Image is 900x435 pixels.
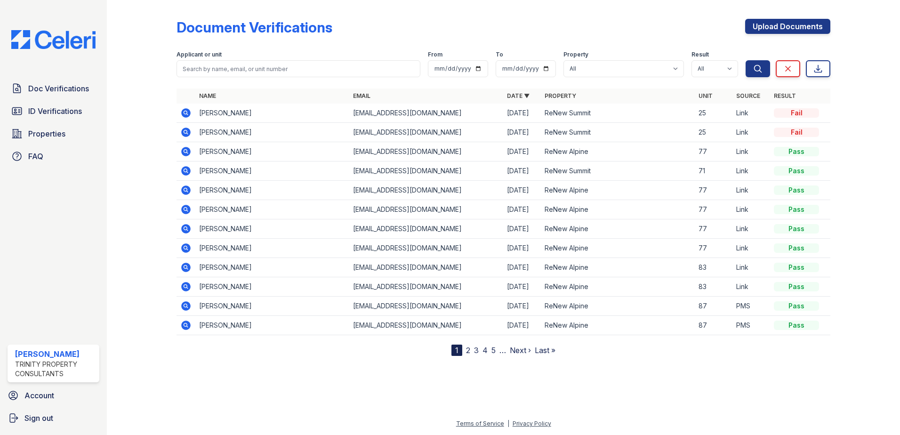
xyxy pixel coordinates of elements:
[695,258,732,277] td: 83
[499,345,506,356] span: …
[195,297,349,316] td: [PERSON_NAME]
[349,104,503,123] td: [EMAIL_ADDRESS][DOMAIN_NAME]
[541,297,695,316] td: ReNew Alpine
[177,51,222,58] label: Applicant or unit
[732,181,770,200] td: Link
[195,239,349,258] td: [PERSON_NAME]
[177,60,420,77] input: Search by name, email, or unit number
[503,104,541,123] td: [DATE]
[513,420,551,427] a: Privacy Policy
[8,79,99,98] a: Doc Verifications
[695,239,732,258] td: 77
[503,258,541,277] td: [DATE]
[195,181,349,200] td: [PERSON_NAME]
[695,277,732,297] td: 83
[541,258,695,277] td: ReNew Alpine
[24,390,54,401] span: Account
[349,142,503,161] td: [EMAIL_ADDRESS][DOMAIN_NAME]
[541,219,695,239] td: ReNew Alpine
[349,297,503,316] td: [EMAIL_ADDRESS][DOMAIN_NAME]
[545,92,576,99] a: Property
[195,104,349,123] td: [PERSON_NAME]
[8,102,99,121] a: ID Verifications
[695,161,732,181] td: 71
[456,420,504,427] a: Terms of Service
[774,128,819,137] div: Fail
[732,258,770,277] td: Link
[695,316,732,335] td: 87
[15,348,96,360] div: [PERSON_NAME]
[774,92,796,99] a: Result
[195,277,349,297] td: [PERSON_NAME]
[774,263,819,272] div: Pass
[774,301,819,311] div: Pass
[8,147,99,166] a: FAQ
[195,142,349,161] td: [PERSON_NAME]
[732,277,770,297] td: Link
[503,142,541,161] td: [DATE]
[510,346,531,355] a: Next ›
[732,316,770,335] td: PMS
[695,219,732,239] td: 77
[695,181,732,200] td: 77
[535,346,555,355] a: Last »
[349,239,503,258] td: [EMAIL_ADDRESS][DOMAIN_NAME]
[28,151,43,162] span: FAQ
[496,51,503,58] label: To
[28,128,65,139] span: Properties
[507,92,530,99] a: Date ▼
[503,161,541,181] td: [DATE]
[24,412,53,424] span: Sign out
[774,185,819,195] div: Pass
[349,316,503,335] td: [EMAIL_ADDRESS][DOMAIN_NAME]
[745,19,830,34] a: Upload Documents
[774,205,819,214] div: Pass
[695,297,732,316] td: 87
[451,345,462,356] div: 1
[4,30,103,49] img: CE_Logo_Blue-a8612792a0a2168367f1c8372b55b34899dd931a85d93a1a3d3e32e68fde9ad4.png
[541,181,695,200] td: ReNew Alpine
[541,200,695,219] td: ReNew Alpine
[482,346,488,355] a: 4
[732,123,770,142] td: Link
[491,346,496,355] a: 5
[4,386,103,405] a: Account
[28,83,89,94] span: Doc Verifications
[774,147,819,156] div: Pass
[541,142,695,161] td: ReNew Alpine
[732,142,770,161] td: Link
[349,181,503,200] td: [EMAIL_ADDRESS][DOMAIN_NAME]
[8,124,99,143] a: Properties
[732,161,770,181] td: Link
[195,316,349,335] td: [PERSON_NAME]
[774,243,819,253] div: Pass
[474,346,479,355] a: 3
[195,161,349,181] td: [PERSON_NAME]
[541,277,695,297] td: ReNew Alpine
[507,420,509,427] div: |
[732,200,770,219] td: Link
[774,166,819,176] div: Pass
[195,123,349,142] td: [PERSON_NAME]
[695,200,732,219] td: 77
[177,19,332,36] div: Document Verifications
[195,219,349,239] td: [PERSON_NAME]
[349,123,503,142] td: [EMAIL_ADDRESS][DOMAIN_NAME]
[503,239,541,258] td: [DATE]
[541,239,695,258] td: ReNew Alpine
[695,123,732,142] td: 25
[349,258,503,277] td: [EMAIL_ADDRESS][DOMAIN_NAME]
[732,104,770,123] td: Link
[541,316,695,335] td: ReNew Alpine
[503,297,541,316] td: [DATE]
[15,360,96,379] div: Trinity Property Consultants
[349,200,503,219] td: [EMAIL_ADDRESS][DOMAIN_NAME]
[695,142,732,161] td: 77
[4,409,103,427] a: Sign out
[428,51,442,58] label: From
[28,105,82,117] span: ID Verifications
[199,92,216,99] a: Name
[195,200,349,219] td: [PERSON_NAME]
[732,297,770,316] td: PMS
[503,316,541,335] td: [DATE]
